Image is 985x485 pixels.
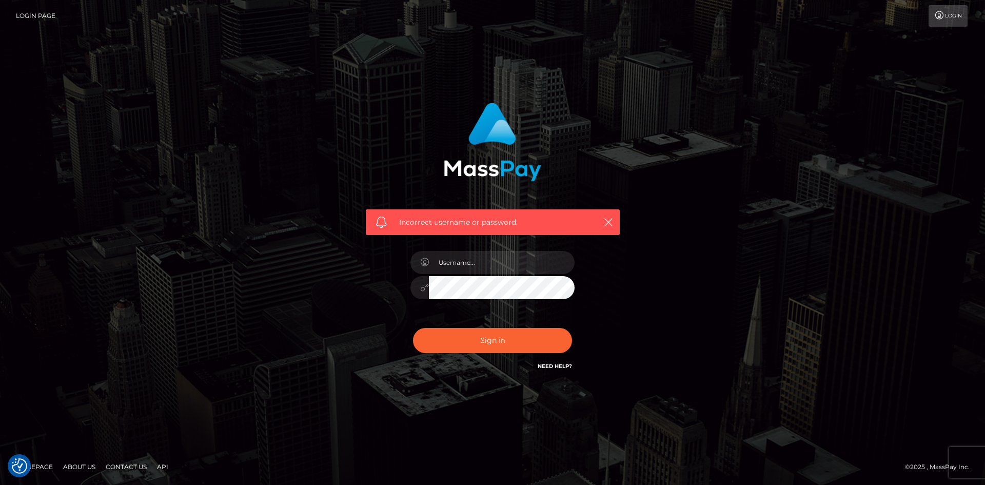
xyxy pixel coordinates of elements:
[59,459,100,475] a: About Us
[444,103,541,181] img: MassPay Login
[429,251,575,274] input: Username...
[538,363,572,370] a: Need Help?
[102,459,151,475] a: Contact Us
[12,458,27,474] button: Consent Preferences
[16,5,55,27] a: Login Page
[413,328,572,353] button: Sign in
[929,5,968,27] a: Login
[153,459,172,475] a: API
[12,458,27,474] img: Revisit consent button
[11,459,57,475] a: Homepage
[905,461,977,473] div: © 2025 , MassPay Inc.
[399,217,586,228] span: Incorrect username or password.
